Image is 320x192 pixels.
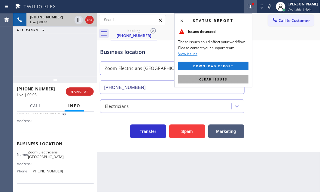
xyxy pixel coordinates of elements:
span: Address: [17,162,33,166]
input: Search [99,15,166,25]
span: [PHONE_NUMBER] [30,14,63,20]
span: Phone: [17,110,28,115]
div: [PERSON_NAME] [288,2,318,7]
div: (913) 603-7597 [111,27,157,40]
span: Available | 4:44 [288,7,312,11]
button: Info [65,100,84,112]
span: ALL TASKS [17,28,38,32]
button: ALL TASKS [13,27,50,34]
span: Zoom Electricians [GEOGRAPHIC_DATA] [28,150,64,159]
span: Address: [17,118,33,123]
span: Call [30,103,41,109]
button: Hold Customer [75,16,83,24]
span: Name: [17,152,28,157]
button: Marketing [208,124,244,138]
span: HANG UP [71,90,89,94]
button: Spam [169,124,205,138]
button: HANG UP [66,87,94,96]
button: Transfer [130,124,166,138]
span: Phone: [17,169,32,173]
span: [PHONE_NUMBER] [17,86,55,92]
button: Mute [266,2,274,11]
span: Live | 00:03 [17,92,37,97]
button: Hang up [85,16,94,24]
span: Business location [17,141,94,146]
div: [PHONE_NUMBER] [111,33,157,38]
button: Call to Customer [268,15,314,26]
span: [PHONE_NUMBER] [28,110,60,115]
span: Info [68,103,81,109]
div: Business location [100,48,244,56]
input: Phone Number [100,80,245,94]
span: [PHONE_NUMBER] [32,169,63,173]
div: booking [111,28,157,33]
span: Call to Customer [279,18,310,23]
div: Zoom Electricians [GEOGRAPHIC_DATA] [105,65,189,72]
div: Electricians [105,103,129,110]
button: Call [26,100,45,112]
span: Live | 00:04 [30,20,47,24]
